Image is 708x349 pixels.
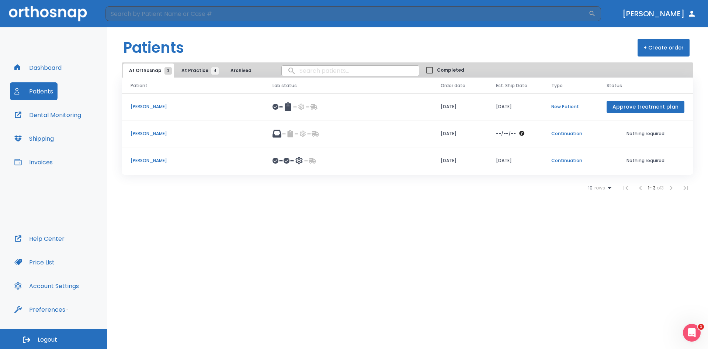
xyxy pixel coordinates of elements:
[164,67,172,75] span: 3
[432,147,487,174] td: [DATE]
[441,82,465,89] span: Order date
[588,185,593,191] span: 10
[129,67,168,74] span: At Orthosnap
[10,130,58,147] button: Shipping
[222,64,259,78] button: Archived
[123,64,261,78] div: tabs
[496,130,534,137] div: The date will be available after approving treatment plan
[607,157,684,164] p: Nothing required
[181,67,215,74] span: At Practice
[607,82,622,89] span: Status
[432,120,487,147] td: [DATE]
[683,324,701,342] iframe: Intercom live chat
[551,157,589,164] p: Continuation
[282,64,419,78] input: search
[593,185,605,191] span: rows
[10,106,86,124] button: Dental Monitoring
[211,67,219,75] span: 4
[10,230,69,247] button: Help Center
[105,6,589,21] input: Search by Patient Name or Case #
[10,253,59,271] button: Price List
[10,301,70,318] button: Preferences
[10,277,83,295] button: Account Settings
[487,93,542,120] td: [DATE]
[496,82,527,89] span: Est. Ship Date
[551,130,589,137] p: Continuation
[10,153,57,171] button: Invoices
[551,103,589,110] p: New Patient
[131,130,255,137] p: [PERSON_NAME]
[698,324,704,330] span: 1
[131,157,255,164] p: [PERSON_NAME]
[10,82,58,100] button: Patients
[638,39,690,57] button: + Create order
[496,130,516,137] p: --/--/--
[657,185,664,191] span: of 3
[551,82,563,89] span: Type
[607,101,684,113] button: Approve treatment plan
[123,37,184,59] h1: Patients
[619,7,699,20] button: [PERSON_NAME]
[9,6,87,21] img: Orthosnap
[131,103,255,110] p: [PERSON_NAME]
[607,130,684,137] p: Nothing required
[38,336,57,344] span: Logout
[10,59,66,76] button: Dashboard
[64,306,70,313] div: Tooltip anchor
[648,185,657,191] span: 1 - 3
[131,82,147,89] span: Patient
[487,147,542,174] td: [DATE]
[432,93,487,120] td: [DATE]
[437,67,464,73] span: Completed
[273,82,297,89] span: Lab status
